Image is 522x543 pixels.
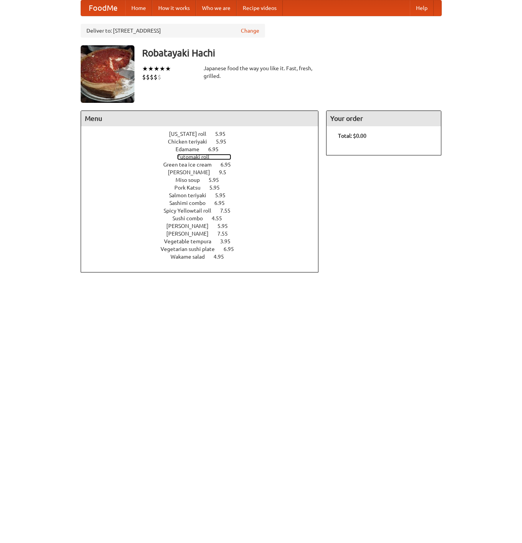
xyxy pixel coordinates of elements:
span: [PERSON_NAME] [166,223,216,229]
li: ★ [142,64,148,73]
span: 5.95 [216,139,234,145]
a: Recipe videos [237,0,283,16]
span: Miso soup [176,177,207,183]
div: Deliver to: [STREET_ADDRESS] [81,24,265,38]
a: [US_STATE] roll 5.95 [169,131,240,137]
li: ★ [154,64,159,73]
span: [US_STATE] roll [169,131,214,137]
a: Miso soup 5.95 [176,177,233,183]
li: ★ [165,64,171,73]
span: [PERSON_NAME] [166,231,216,237]
a: Vegetable tempura 3.95 [164,238,245,244]
li: $ [142,73,146,81]
span: 7.55 [220,208,238,214]
span: Pork Katsu [174,185,208,191]
span: 5.95 [215,131,233,137]
a: FoodMe [81,0,125,16]
a: Edamame 6.95 [176,146,233,152]
span: 5.95 [209,185,227,191]
li: ★ [148,64,154,73]
h3: Robatayaki Hachi [142,45,442,61]
a: Sashimi combo 6.95 [169,200,239,206]
span: 6.95 [224,246,242,252]
a: Chicken teriyaki 5.95 [168,139,240,145]
span: 5.95 [209,177,227,183]
span: 9.5 [219,169,234,175]
a: [PERSON_NAME] 5.95 [166,223,242,229]
span: [PERSON_NAME] [168,169,218,175]
div: Japanese food the way you like it. Fast, fresh, grilled. [204,64,319,80]
li: $ [157,73,161,81]
a: [PERSON_NAME] 9.5 [168,169,240,175]
a: Change [241,27,259,35]
span: 6.95 [220,162,239,168]
span: 4.95 [214,254,232,260]
a: Who we are [196,0,237,16]
li: $ [150,73,154,81]
span: Green tea ice cream [163,162,219,168]
span: Sushi combo [172,215,210,221]
span: Vegetarian sushi plate [161,246,222,252]
span: 5.95 [215,192,233,198]
a: Home [125,0,152,16]
a: Futomaki roll [177,154,231,160]
span: Sashimi combo [169,200,213,206]
li: $ [146,73,150,81]
a: Sushi combo 4.55 [172,215,236,221]
h4: Menu [81,111,318,126]
h4: Your order [326,111,441,126]
a: Help [410,0,434,16]
b: Total: $0.00 [338,133,366,139]
span: 6.95 [208,146,226,152]
span: Wakame salad [171,254,212,260]
span: 6.95 [214,200,232,206]
a: Spicy Yellowtail roll 7.55 [164,208,245,214]
a: [PERSON_NAME] 7.55 [166,231,242,237]
span: 7.55 [217,231,235,237]
a: Wakame salad 4.95 [171,254,238,260]
span: Futomaki roll [177,154,217,160]
a: How it works [152,0,196,16]
span: Chicken teriyaki [168,139,215,145]
span: Salmon teriyaki [169,192,214,198]
a: Salmon teriyaki 5.95 [169,192,240,198]
span: 3.95 [220,238,238,244]
span: Edamame [176,146,207,152]
span: 4.55 [212,215,230,221]
a: Vegetarian sushi plate 6.95 [161,246,248,252]
li: ★ [159,64,165,73]
span: Vegetable tempura [164,238,219,244]
a: Pork Katsu 5.95 [174,185,234,191]
li: $ [154,73,157,81]
img: angular.jpg [81,45,134,103]
a: Green tea ice cream 6.95 [163,162,245,168]
span: 5.95 [217,223,235,229]
span: Spicy Yellowtail roll [164,208,219,214]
